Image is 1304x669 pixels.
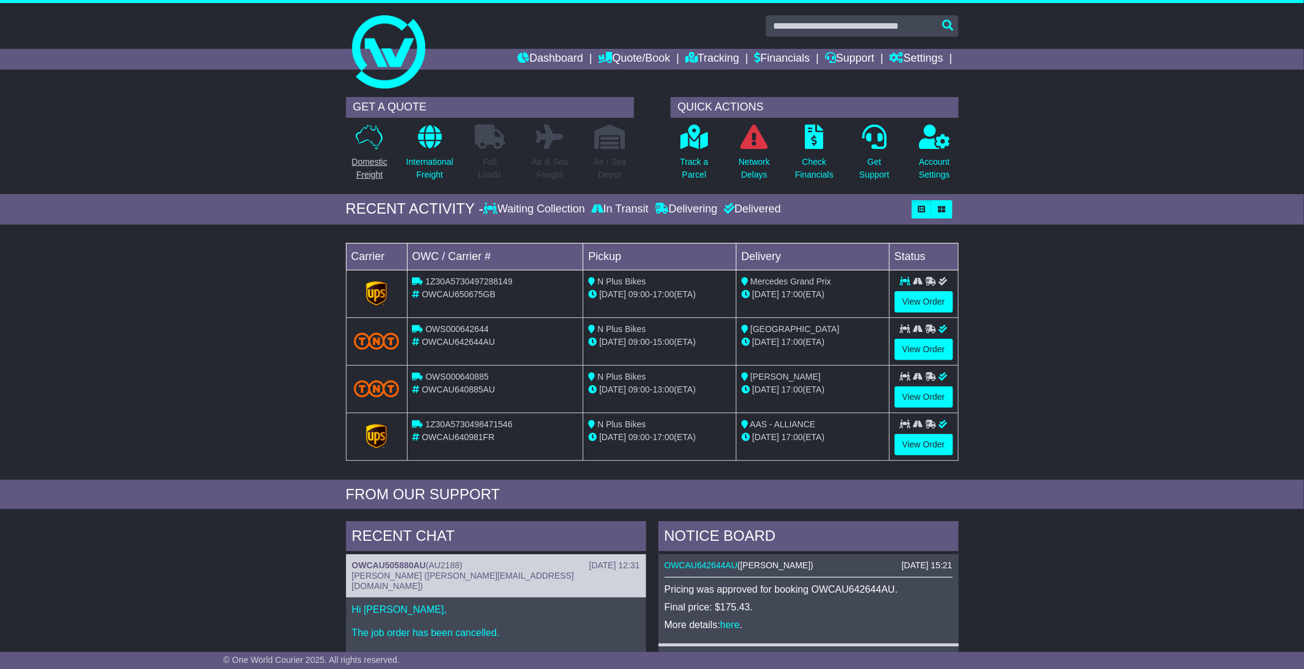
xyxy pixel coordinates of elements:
a: OWCAU642644AU [665,560,738,570]
div: Delivered [721,203,781,216]
span: 1Z30A5730497288149 [425,277,512,286]
span: 17:00 [782,337,803,347]
div: Waiting Collection [483,203,588,216]
p: Full Loads [475,156,505,181]
a: View Order [895,434,953,455]
div: Delivering [652,203,721,216]
span: [DATE] [752,432,779,442]
p: Network Delays [738,156,769,181]
td: Delivery [736,243,889,270]
img: TNT_Domestic.png [354,333,400,349]
a: Quote/Book [598,49,670,70]
a: Settings [890,49,943,70]
div: - (ETA) [588,288,731,301]
span: OWCAU650675GB [422,289,495,299]
td: OWC / Carrier # [407,243,583,270]
a: DomesticFreight [351,124,387,188]
span: [DATE] [752,385,779,394]
img: GetCarrierServiceLogo [366,424,387,449]
span: [PERSON_NAME] ([PERSON_NAME][EMAIL_ADDRESS][DOMAIN_NAME]) [352,571,574,591]
span: Mercedes Grand Prix [751,277,831,286]
p: International Freight [406,156,453,181]
img: TNT_Domestic.png [354,380,400,397]
span: OWCAU640981FR [422,432,494,442]
span: OWCAU640885AU [422,385,495,394]
div: RECENT ACTIVITY - [346,200,484,218]
div: - (ETA) [588,383,731,396]
div: (ETA) [741,383,884,396]
div: - (ETA) [588,431,731,444]
span: [DATE] [599,385,626,394]
div: GET A QUOTE [346,97,634,118]
span: AU2188 [429,560,460,570]
span: 17:00 [653,289,674,299]
div: QUICK ACTIONS [671,97,959,118]
div: ( ) [665,560,953,571]
span: 09:00 [629,432,650,442]
td: Carrier [346,243,407,270]
span: N Plus Bikes [597,324,646,334]
span: © One World Courier 2025. All rights reserved. [223,655,400,665]
span: 17:00 [782,385,803,394]
span: 13:00 [653,385,674,394]
div: (ETA) [741,288,884,301]
p: Pricing was approved for booking OWCAU642644AU. [665,584,953,595]
a: Track aParcel [680,124,709,188]
p: Track a Parcel [680,156,708,181]
p: Air & Sea Freight [532,156,568,181]
span: 15:00 [653,337,674,347]
span: [GEOGRAPHIC_DATA] [751,324,840,334]
p: Check Financials [795,156,834,181]
p: Get Support [859,156,889,181]
p: Air / Sea Depot [594,156,627,181]
a: Financials [754,49,810,70]
span: [DATE] [599,337,626,347]
div: [DATE] 12:31 [589,560,639,571]
div: RECENT CHAT [346,521,646,554]
span: 17:00 [653,432,674,442]
span: 09:00 [629,337,650,347]
span: 09:00 [629,385,650,394]
a: View Order [895,386,953,408]
a: Tracking [685,49,739,70]
span: 17:00 [782,289,803,299]
span: OWS000640885 [425,372,489,382]
td: Pickup [583,243,737,270]
span: 1Z30A5730498471546 [425,419,512,429]
div: ( ) [352,560,640,571]
p: Domestic Freight [351,156,387,181]
div: NOTICE BOARD [658,521,959,554]
span: [DATE] [752,289,779,299]
a: InternationalFreight [406,124,454,188]
p: Final price: $175.43. [665,601,953,613]
div: - (ETA) [588,336,731,349]
a: GetSupport [859,124,890,188]
span: N Plus Bikes [597,372,646,382]
span: [DATE] [752,337,779,347]
a: here [720,620,740,630]
p: More details: . [665,619,953,631]
span: 17:00 [782,432,803,442]
div: (ETA) [741,431,884,444]
a: OWCAU505880AU [352,560,426,570]
span: N Plus Bikes [597,419,646,429]
span: [DATE] [599,289,626,299]
div: In Transit [588,203,652,216]
span: N Plus Bikes [597,277,646,286]
span: [PERSON_NAME] [751,372,821,382]
a: View Order [895,339,953,360]
span: OWCAU642644AU [422,337,495,347]
a: NetworkDelays [738,124,770,188]
a: Support [825,49,874,70]
a: Dashboard [518,49,583,70]
span: [PERSON_NAME] [740,560,810,570]
p: Account Settings [919,156,950,181]
span: AAS - ALLIANCE [750,419,815,429]
a: CheckFinancials [794,124,834,188]
span: OWS000642644 [425,324,489,334]
td: Status [889,243,958,270]
div: FROM OUR SUPPORT [346,486,959,504]
div: [DATE] 15:21 [901,560,952,571]
span: 09:00 [629,289,650,299]
img: GetCarrierServiceLogo [366,281,387,306]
